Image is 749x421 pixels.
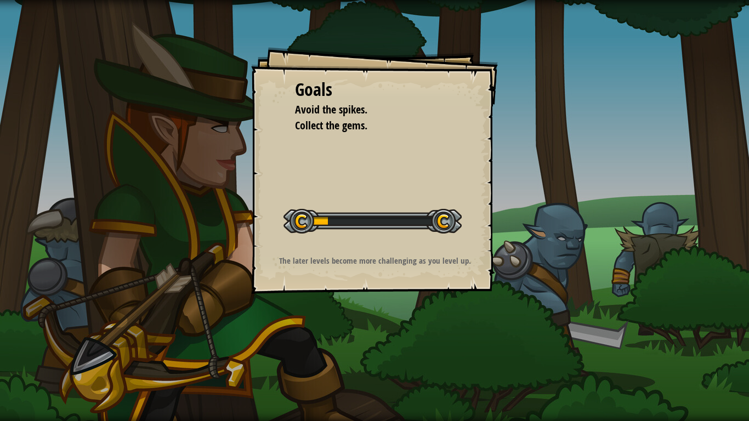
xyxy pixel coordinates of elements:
[295,118,367,133] span: Collect the gems.
[295,77,454,103] div: Goals
[295,102,367,117] span: Avoid the spikes.
[265,255,485,266] p: The later levels become more challenging as you level up.
[281,102,451,118] li: Avoid the spikes.
[281,118,451,134] li: Collect the gems.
